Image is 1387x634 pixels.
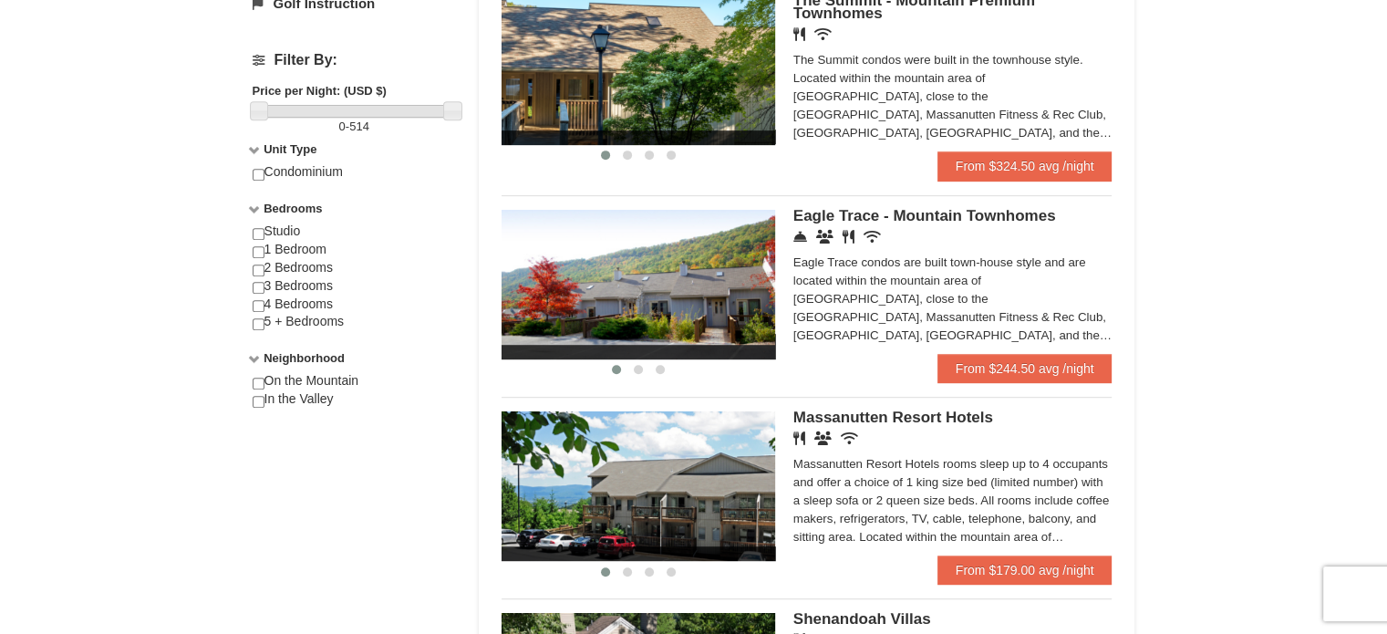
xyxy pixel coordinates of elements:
div: Studio 1 Bedroom 2 Bedrooms 3 Bedrooms 4 Bedrooms 5 + Bedrooms [253,223,456,349]
i: Concierge Desk [793,230,807,244]
i: Banquet Facilities [814,431,832,445]
strong: Bedrooms [264,202,322,215]
strong: Unit Type [264,142,316,156]
i: Restaurant [843,230,854,244]
span: 0 [339,120,346,133]
div: Massanutten Resort Hotels rooms sleep up to 4 occupants and offer a choice of 1 king size bed (li... [793,455,1113,546]
i: Wireless Internet (free) [864,230,881,244]
a: From $244.50 avg /night [937,354,1113,383]
i: Restaurant [793,431,805,445]
strong: Price per Night: (USD $) [253,84,387,98]
span: 514 [349,120,369,133]
div: The Summit condos were built in the townhouse style. Located within the mountain area of [GEOGRAP... [793,51,1113,142]
div: On the Mountain In the Valley [253,372,456,427]
strong: Neighborhood [264,351,345,365]
a: From $179.00 avg /night [937,556,1113,585]
span: Shenandoah Villas [793,610,931,628]
h4: Filter By: [253,52,456,68]
a: From $324.50 avg /night [937,151,1113,181]
div: Eagle Trace condos are built town-house style and are located within the mountain area of [GEOGRA... [793,254,1113,345]
i: Conference Facilities [816,230,833,244]
label: - [253,118,456,136]
i: Wireless Internet (free) [814,27,832,41]
div: Condominium [253,163,456,200]
span: Massanutten Resort Hotels [793,409,993,426]
i: Wireless Internet (free) [841,431,858,445]
i: Restaurant [793,27,805,41]
span: Eagle Trace - Mountain Townhomes [793,207,1056,224]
